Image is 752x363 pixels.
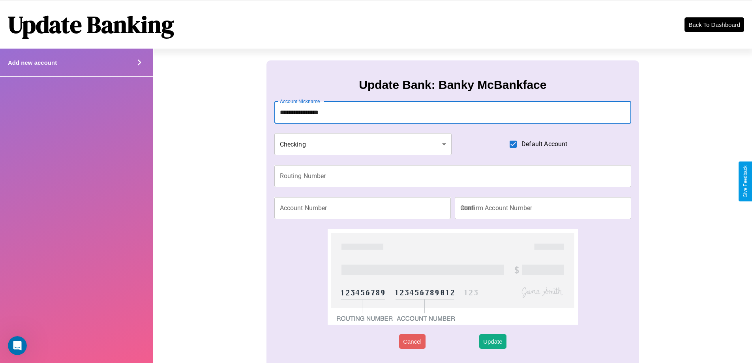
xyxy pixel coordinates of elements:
img: check [328,229,578,325]
div: Checking [274,133,452,155]
div: Give Feedback [743,166,748,197]
label: Account Nickname [280,98,320,105]
h3: Update Bank: Banky McBankface [359,78,546,92]
h1: Update Banking [8,8,174,41]
iframe: Intercom live chat [8,336,27,355]
span: Default Account [521,139,567,149]
button: Update [479,334,506,349]
h4: Add new account [8,59,57,66]
button: Back To Dashboard [684,17,744,32]
button: Cancel [399,334,426,349]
